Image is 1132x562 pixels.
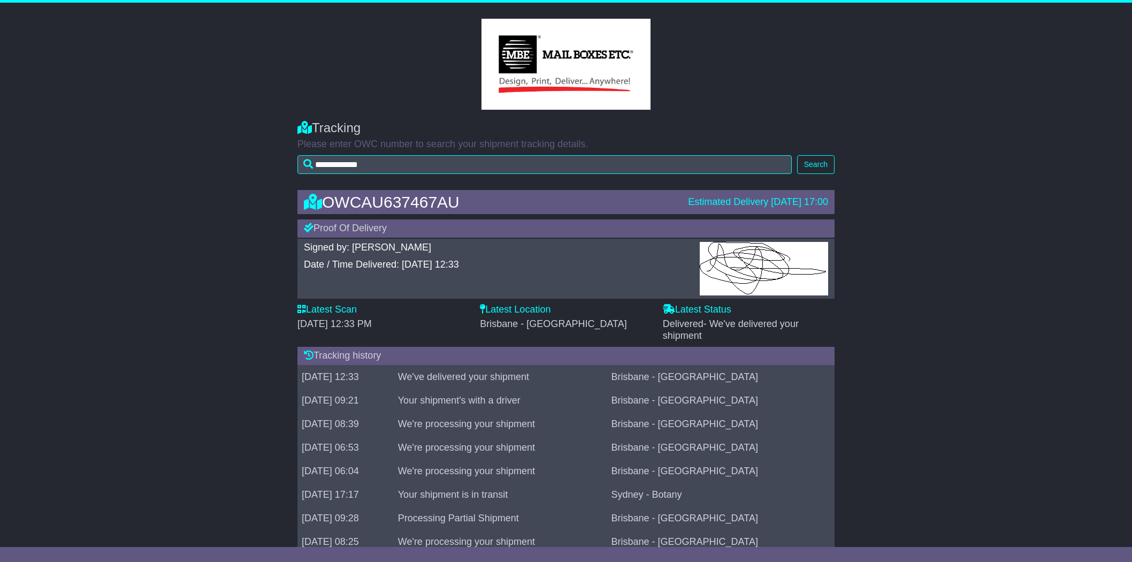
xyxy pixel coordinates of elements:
[607,483,835,506] td: Sydney - Botany
[607,365,835,389] td: Brisbane - [GEOGRAPHIC_DATA]
[297,318,372,329] span: [DATE] 12:33 PM
[394,459,607,483] td: We're processing your shipment
[607,412,835,436] td: Brisbane - [GEOGRAPHIC_DATA]
[607,506,835,530] td: Brisbane - [GEOGRAPHIC_DATA]
[297,506,394,530] td: [DATE] 09:28
[297,483,394,506] td: [DATE] 17:17
[299,193,683,211] div: OWCAU637467AU
[607,436,835,459] td: Brisbane - [GEOGRAPHIC_DATA]
[394,506,607,530] td: Processing Partial Shipment
[394,436,607,459] td: We're processing your shipment
[297,120,835,136] div: Tracking
[304,259,689,271] div: Date / Time Delivered: [DATE] 12:33
[700,242,828,295] img: GetPodImagePublic
[607,530,835,553] td: Brisbane - [GEOGRAPHIC_DATA]
[688,196,828,208] div: Estimated Delivery [DATE] 17:00
[304,242,689,254] div: Signed by: [PERSON_NAME]
[481,19,650,110] img: Light
[607,459,835,483] td: Brisbane - [GEOGRAPHIC_DATA]
[480,304,550,316] label: Latest Location
[297,139,835,150] p: Please enter OWC number to search your shipment tracking details.
[394,389,607,412] td: Your shipment's with a driver
[663,304,731,316] label: Latest Status
[394,365,607,389] td: We've delivered your shipment
[297,347,835,365] div: Tracking history
[297,304,357,316] label: Latest Scan
[297,459,394,483] td: [DATE] 06:04
[394,412,607,436] td: We're processing your shipment
[394,530,607,553] td: We're processing your shipment
[797,155,835,174] button: Search
[297,436,394,459] td: [DATE] 06:53
[480,318,626,329] span: Brisbane - [GEOGRAPHIC_DATA]
[297,530,394,553] td: [DATE] 08:25
[297,219,835,238] div: Proof Of Delivery
[297,389,394,412] td: [DATE] 09:21
[297,365,394,389] td: [DATE] 12:33
[607,389,835,412] td: Brisbane - [GEOGRAPHIC_DATA]
[297,412,394,436] td: [DATE] 08:39
[663,318,799,341] span: - We've delivered your shipment
[663,318,799,341] span: Delivered
[394,483,607,506] td: Your shipment is in transit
